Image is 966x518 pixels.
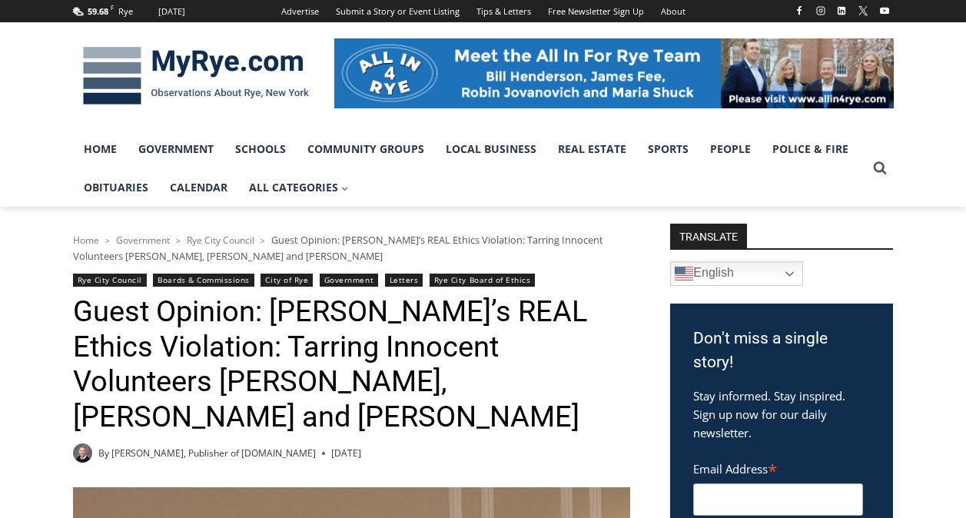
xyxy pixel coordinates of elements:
a: Home [73,130,128,168]
a: Community Groups [297,130,435,168]
a: Boards & Commissions [153,274,254,287]
a: Government [128,130,224,168]
span: Guest Opinion: [PERSON_NAME]’s REAL Ethics Violation: Tarring Innocent Volunteers [PERSON_NAME], ... [73,233,603,262]
span: > [176,235,181,246]
a: City of Rye [261,274,313,287]
a: YouTube [875,2,894,20]
a: Obituaries [73,168,159,207]
img: en [675,264,693,283]
label: Email Address [693,453,863,481]
img: All in for Rye [334,38,894,108]
a: Police & Fire [762,130,859,168]
span: F [111,3,114,12]
a: X [854,2,872,20]
a: Author image [73,443,92,463]
a: All Categories [238,168,360,207]
a: Local Business [435,130,547,168]
h3: Don't miss a single story! [693,327,870,375]
strong: TRANSLATE [670,224,747,248]
p: Stay informed. Stay inspired. Sign up now for our daily newsletter. [693,387,870,442]
a: People [699,130,762,168]
a: Government [320,274,378,287]
span: 59.68 [88,5,108,17]
a: Schools [224,130,297,168]
a: Rye City Council [73,274,147,287]
a: Facebook [790,2,808,20]
time: [DATE] [331,446,361,460]
a: Letters [385,274,423,287]
span: All Categories [249,179,349,196]
a: Rye City Board of Ethics [430,274,536,287]
a: Calendar [159,168,238,207]
a: Instagram [812,2,830,20]
span: > [261,235,265,246]
a: Real Estate [547,130,637,168]
a: [PERSON_NAME], Publisher of [DOMAIN_NAME] [111,447,316,460]
a: Linkedin [832,2,851,20]
a: Rye City Council [187,234,254,247]
a: Government [116,234,170,247]
img: MyRye.com [73,36,319,116]
span: By [98,446,109,460]
nav: Primary Navigation [73,130,866,208]
h1: Guest Opinion: [PERSON_NAME]’s REAL Ethics Violation: Tarring Innocent Volunteers [PERSON_NAME], ... [73,294,630,434]
div: Rye [118,5,133,18]
a: Home [73,234,99,247]
nav: Breadcrumbs [73,232,630,264]
a: Sports [637,130,699,168]
span: > [105,235,110,246]
a: English [670,261,803,286]
button: View Search Form [866,154,894,182]
div: [DATE] [158,5,185,18]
